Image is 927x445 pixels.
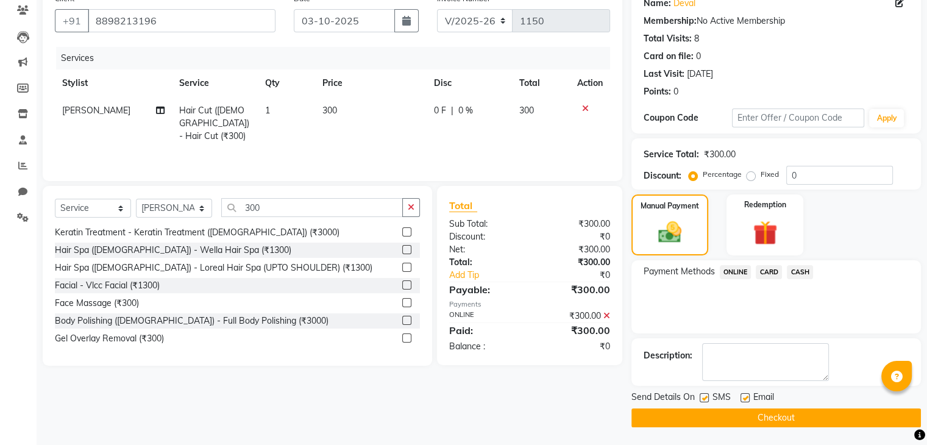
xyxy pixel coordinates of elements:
div: ₹0 [544,269,619,282]
input: Search by Name/Mobile/Email/Code [88,9,275,32]
label: Fixed [761,169,779,180]
div: 0 [696,50,701,63]
div: Discount: [440,230,530,243]
div: ₹300.00 [704,148,736,161]
th: Qty [258,69,315,97]
div: 0 [673,85,678,98]
span: 0 F [434,104,446,117]
span: SMS [712,391,731,406]
button: Checkout [631,408,921,427]
span: Hair Cut ([DEMOGRAPHIC_DATA]) - Hair Cut (₹300) [179,105,249,141]
label: Manual Payment [641,201,699,212]
div: Balance : [440,340,530,353]
div: Sub Total: [440,218,530,230]
span: ONLINE [720,265,751,279]
div: ₹300.00 [530,323,619,338]
span: [PERSON_NAME] [62,105,130,116]
span: 300 [322,105,337,116]
span: Send Details On [631,391,695,406]
div: Body Polishing ([DEMOGRAPHIC_DATA]) - Full Body Polishing (₹3000) [55,315,329,327]
input: Search or Scan [221,198,403,217]
th: Total [512,69,570,97]
div: Keratin Treatment - Keratin Treatment ([DEMOGRAPHIC_DATA]) (₹3000) [55,226,339,239]
div: ₹0 [530,340,619,353]
div: Total: [440,256,530,269]
div: Hair Spa ([DEMOGRAPHIC_DATA]) - Wella Hair Spa (₹1300) [55,244,291,257]
div: Payments [449,299,610,310]
div: Paid: [440,323,530,338]
button: +91 [55,9,89,32]
div: [DATE] [687,68,713,80]
a: Add Tip [440,269,544,282]
th: Service [172,69,258,97]
span: CASH [787,265,813,279]
div: ₹300.00 [530,282,619,297]
img: _gift.svg [745,218,785,248]
label: Percentage [703,169,742,180]
span: 0 % [458,104,473,117]
span: 1 [265,105,270,116]
div: Last Visit: [644,68,684,80]
div: ONLINE [440,310,530,322]
div: No Active Membership [644,15,909,27]
div: Discount: [644,169,681,182]
div: Gel Overlay Removal (₹300) [55,332,164,345]
input: Enter Offer / Coupon Code [732,109,865,127]
div: Services [56,47,619,69]
div: Face Massage (₹300) [55,297,139,310]
th: Disc [427,69,512,97]
div: Membership: [644,15,697,27]
div: ₹300.00 [530,310,619,322]
div: Points: [644,85,671,98]
span: Payment Methods [644,265,715,278]
div: ₹300.00 [530,256,619,269]
div: ₹300.00 [530,243,619,256]
div: Description: [644,349,692,362]
div: Net: [440,243,530,256]
span: Email [753,391,774,406]
div: Coupon Code [644,112,732,124]
button: Apply [869,109,904,127]
div: Facial - Vlcc Facial (₹1300) [55,279,160,292]
div: Total Visits: [644,32,692,45]
th: Stylist [55,69,172,97]
div: Hair Spa ([DEMOGRAPHIC_DATA]) - Loreal Hair Spa (UPTO SHOULDER) (₹1300) [55,262,372,274]
span: | [451,104,453,117]
div: Card on file: [644,50,694,63]
th: Price [315,69,427,97]
div: Service Total: [644,148,699,161]
th: Action [570,69,610,97]
img: _cash.svg [651,219,689,246]
label: Redemption [744,199,786,210]
div: ₹0 [530,230,619,243]
span: 300 [519,105,534,116]
div: Payable: [440,282,530,297]
div: ₹300.00 [530,218,619,230]
span: CARD [756,265,782,279]
span: Total [449,199,477,212]
div: 8 [694,32,699,45]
